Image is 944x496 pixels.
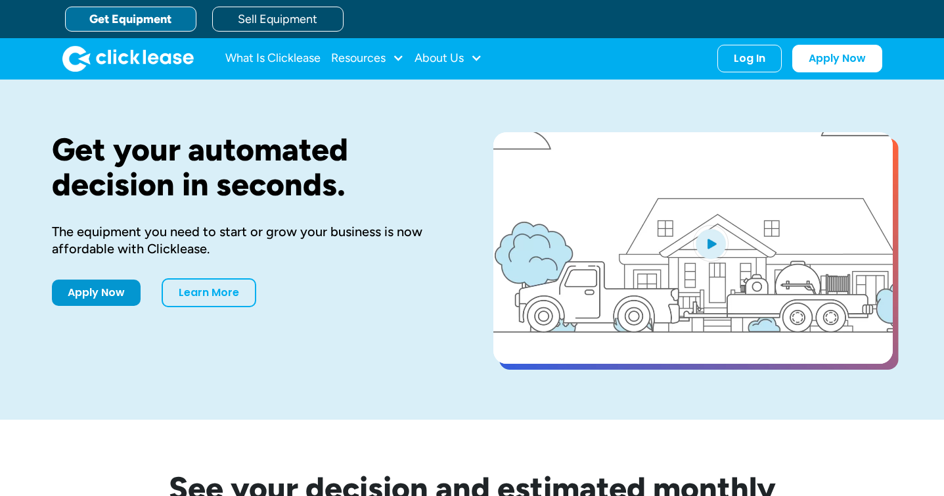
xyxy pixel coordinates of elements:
a: Learn More [162,278,256,307]
div: Resources [331,45,404,72]
a: open lightbox [493,132,893,364]
div: About Us [415,45,482,72]
div: The equipment you need to start or grow your business is now affordable with Clicklease. [52,223,451,257]
a: Sell Equipment [212,7,344,32]
h1: Get your automated decision in seconds. [52,132,451,202]
a: home [62,45,194,72]
a: Get Equipment [65,7,196,32]
img: Clicklease logo [62,45,194,72]
div: Log In [734,52,765,65]
a: Apply Now [52,280,141,306]
a: What Is Clicklease [225,45,321,72]
img: Blue play button logo on a light blue circular background [693,225,729,262]
a: Apply Now [792,45,882,72]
